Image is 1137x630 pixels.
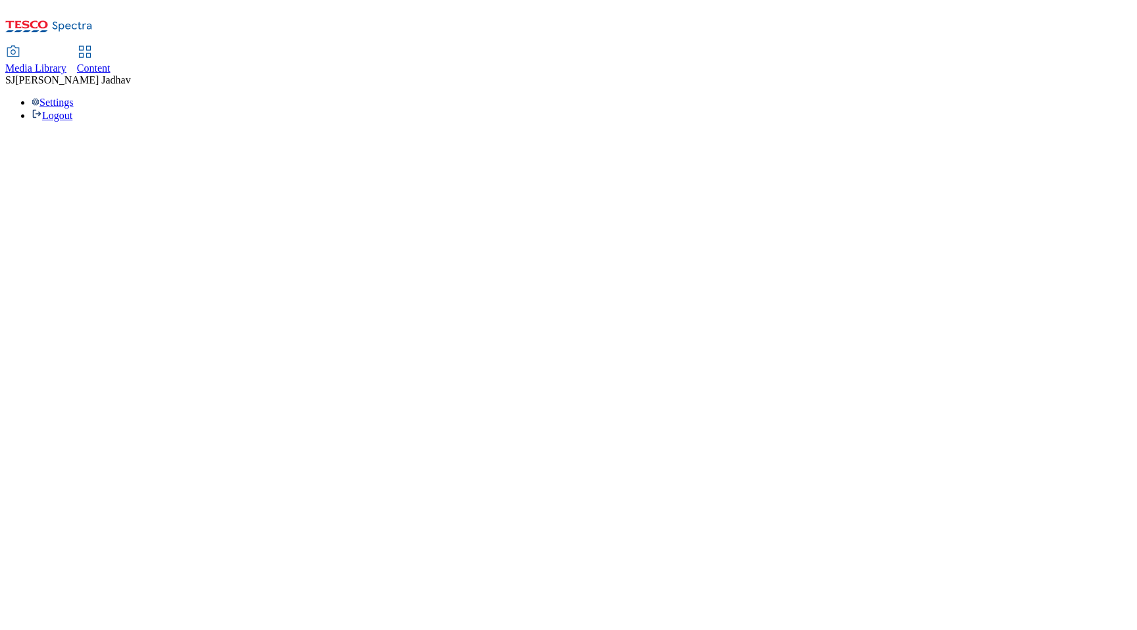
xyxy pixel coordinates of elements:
a: Logout [32,110,72,121]
a: Settings [32,97,74,108]
span: Content [77,62,111,74]
span: Media Library [5,62,66,74]
a: Content [77,47,111,74]
span: [PERSON_NAME] Jadhav [15,74,131,85]
a: Media Library [5,47,66,74]
span: SJ [5,74,15,85]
